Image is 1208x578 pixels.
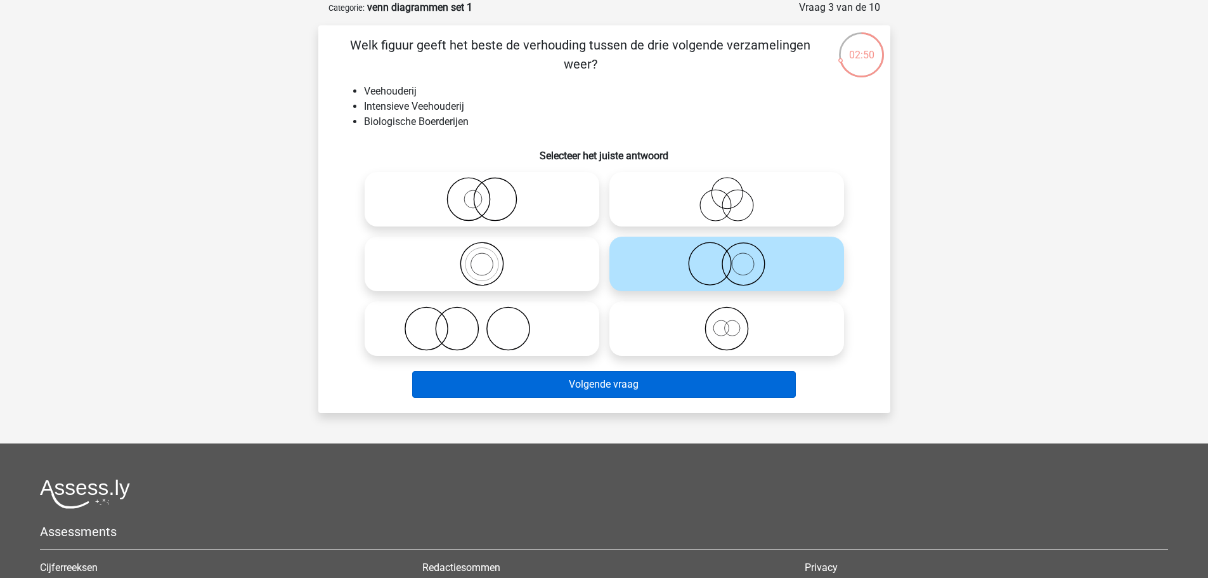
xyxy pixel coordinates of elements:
p: Welk figuur geeft het beste de verhouding tussen de drie volgende verzamelingen weer? [339,36,822,74]
small: Categorie: [328,3,365,13]
img: Assessly logo [40,479,130,509]
div: 02:50 [838,31,885,63]
h6: Selecteer het juiste antwoord [339,140,870,162]
li: Biologische Boerderijen [364,114,870,129]
button: Volgende vraag [412,371,796,398]
a: Redactiesommen [422,562,500,574]
li: Intensieve Veehouderij [364,99,870,114]
h5: Assessments [40,524,1168,539]
strong: venn diagrammen set 1 [367,1,472,13]
a: Privacy [805,562,838,574]
li: Veehouderij [364,84,870,99]
a: Cijferreeksen [40,562,98,574]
